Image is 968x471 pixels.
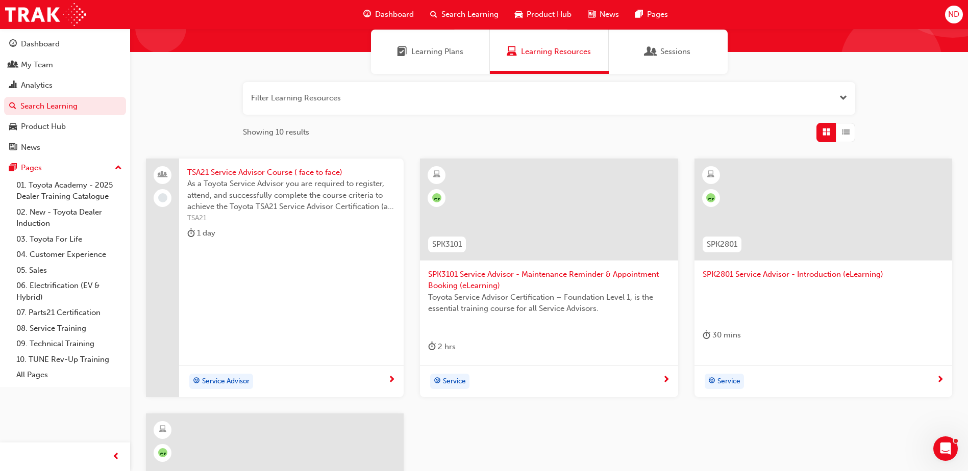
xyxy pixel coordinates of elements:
[420,159,678,397] a: null-iconSPK3101SPK3101 Service Advisor - Maintenance Reminder & Appointment Booking (eLearning)T...
[12,367,126,383] a: All Pages
[21,38,60,50] div: Dashboard
[707,168,714,181] span: learningResourceType_ELEARNING-icon
[187,227,215,240] div: 1 day
[4,117,126,136] a: Product Hub
[490,30,609,74] a: Learning ResourcesLearning Resources
[371,30,490,74] a: Learning PlansLearning Plans
[388,376,395,385] span: next-icon
[355,4,422,25] a: guage-iconDashboard
[115,162,122,175] span: up-icon
[660,46,690,58] span: Sessions
[5,3,86,26] img: Trak
[662,376,670,385] span: next-icon
[193,375,200,388] span: target-icon
[588,8,595,21] span: news-icon
[12,321,126,336] a: 08. Service Training
[12,263,126,278] a: 05. Sales
[159,168,166,181] span: people-icon
[202,376,250,387] span: Service Advisor
[12,177,126,204] a: 01. Toyota Academy - 2025 Dealer Training Catalogue
[21,142,40,153] div: News
[842,126,850,138] span: List
[187,227,195,240] span: duration-icon
[945,6,963,23] button: ND
[441,9,499,20] span: Search Learning
[4,159,126,177] button: Pages
[600,9,619,20] span: News
[9,102,16,111] span: search-icon
[635,8,643,21] span: pages-icon
[708,375,715,388] span: target-icon
[936,376,944,385] span: next-icon
[187,167,395,178] span: TSA21 Service Advisor Course ( face to face)
[187,213,395,224] span: TSA21
[4,33,126,159] button: DashboardMy TeamAnalyticsSearch LearningProduct HubNews
[428,341,436,353] span: duration-icon
[580,4,627,25] a: news-iconNews
[703,329,710,342] span: duration-icon
[839,92,847,104] button: Open the filter
[933,436,958,461] iframe: Intercom live chat
[12,336,126,352] a: 09. Technical Training
[12,352,126,368] a: 10. TUNE Rev-Up Training
[948,9,959,20] span: ND
[706,193,715,202] span: null-icon
[627,4,676,25] a: pages-iconPages
[158,448,167,457] span: null-icon
[430,8,437,21] span: search-icon
[9,122,17,132] span: car-icon
[21,121,66,133] div: Product Hub
[515,8,523,21] span: car-icon
[9,143,17,152] span: news-icon
[397,46,407,58] span: Learning Plans
[12,231,126,247] a: 03. Toyota For Life
[703,269,944,280] span: SPK2801 Service Advisor - Introduction (eLearning)
[9,40,17,49] span: guage-icon
[717,376,740,387] span: Service
[703,329,741,342] div: 30 mins
[363,8,371,21] span: guage-icon
[507,46,517,58] span: Learning Resources
[647,9,668,20] span: Pages
[428,292,669,315] span: Toyota Service Advisor Certification – Foundation Level 1, is the essential training course for a...
[443,376,466,387] span: Service
[146,159,404,397] a: TSA21 Service Advisor Course ( face to face)As a Toyota Service Advisor you are required to regis...
[434,375,441,388] span: target-icon
[187,178,395,213] span: As a Toyota Service Advisor you are required to register, attend, and successfully complete the c...
[694,159,952,397] a: null-iconSPK2801SPK2801 Service Advisor - Introduction (eLearning)duration-icon 30 minstarget-ico...
[9,61,17,70] span: people-icon
[646,46,656,58] span: Sessions
[12,278,126,305] a: 06. Electrification (EV & Hybrid)
[375,9,414,20] span: Dashboard
[428,269,669,292] span: SPK3101 Service Advisor - Maintenance Reminder & Appointment Booking (eLearning)
[432,193,441,202] span: null-icon
[411,46,463,58] span: Learning Plans
[521,46,591,58] span: Learning Resources
[707,239,737,250] span: SPK2801
[21,80,53,91] div: Analytics
[433,168,440,181] span: learningResourceType_ELEARNING-icon
[21,59,53,71] div: My Team
[4,56,126,74] a: My Team
[9,164,17,173] span: pages-icon
[4,76,126,95] a: Analytics
[527,9,572,20] span: Product Hub
[4,138,126,157] a: News
[823,126,830,138] span: Grid
[12,305,126,321] a: 07. Parts21 Certification
[4,35,126,54] a: Dashboard
[4,97,126,116] a: Search Learning
[21,162,42,174] div: Pages
[12,204,126,231] a: 02. New - Toyota Dealer Induction
[609,30,728,74] a: SessionsSessions
[12,247,126,263] a: 04. Customer Experience
[507,4,580,25] a: car-iconProduct Hub
[158,193,167,202] span: learningRecordVerb_NONE-icon
[422,4,507,25] a: search-iconSearch Learning
[9,81,17,90] span: chart-icon
[159,423,166,436] span: learningResourceType_ELEARNING-icon
[432,239,462,250] span: SPK3101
